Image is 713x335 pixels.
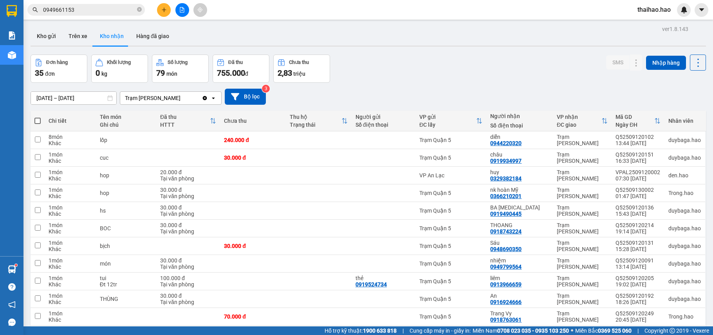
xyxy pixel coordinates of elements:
div: 1 món [49,310,92,317]
sup: 3 [262,85,270,93]
div: Khối lượng [107,60,131,65]
div: THÙNG [100,296,152,302]
div: 0913966659 [490,281,522,288]
span: Miền Nam [473,326,569,335]
button: Kho nhận [94,27,130,46]
div: 0948690350 [490,246,522,252]
span: ⚪️ [571,329,573,332]
div: HTTT [160,122,210,128]
div: Ngày ĐH [616,122,654,128]
img: solution-icon [8,31,16,40]
div: 01:47 [DATE] [616,193,661,199]
span: 2,83 [278,68,292,78]
div: Người nhận [490,113,549,119]
div: Nhân viên [668,118,701,124]
div: 30.000 đ [160,293,216,299]
span: Hỗ trợ kỹ thuật: [325,326,397,335]
div: Tại văn phòng [160,211,216,217]
div: Khác [49,193,92,199]
span: file-add [179,7,185,13]
div: VPAL2509120002 [616,169,661,175]
div: Q52509120136 [616,204,661,211]
div: Chi tiết [49,118,92,124]
div: 8 món [49,134,92,140]
div: 0944220320 [490,140,522,146]
div: hop [100,172,152,178]
div: 1 món [49,187,92,193]
div: 20:45 [DATE] [616,317,661,323]
div: hop [100,190,152,196]
div: Người gửi [356,114,412,120]
div: Khác [49,246,92,252]
span: kg [101,71,107,77]
div: lốp [100,137,152,143]
div: 1 món [49,275,92,281]
span: | [403,326,404,335]
div: Trạm [PERSON_NAME] [557,204,608,217]
div: Q52509130002 [616,187,661,193]
button: aim [193,3,207,17]
span: notification [8,301,16,308]
div: duybaga.hao [668,208,701,214]
div: Trạm Quận 5 [419,296,482,302]
div: Đã thu [228,60,243,65]
div: Khác [49,140,92,146]
div: Mã GD [616,114,654,120]
svg: Clear value [202,95,208,101]
div: 1 món [49,257,92,264]
div: 1 món [49,169,92,175]
div: Trạm [PERSON_NAME] [557,275,608,288]
div: An [490,293,549,299]
button: Chưa thu2,83 triệu [273,55,330,83]
div: diễn [490,134,549,140]
div: hs [100,208,152,214]
th: Toggle SortBy [286,111,352,131]
div: 30.000 đ [160,204,216,211]
div: Ghi chú [100,122,152,128]
div: Tên món [100,114,152,120]
button: Bộ lọc [225,89,266,105]
div: Trạm Quận 5 [419,243,482,249]
button: SMS [606,55,630,69]
div: Q52509120214 [616,222,661,228]
div: Trạm [PERSON_NAME] [557,151,608,164]
th: Toggle SortBy [612,111,664,131]
div: Trong.hao [668,190,701,196]
div: duybaga.hao [668,278,701,284]
div: Trạm [PERSON_NAME] [557,222,608,235]
div: Trạm [PERSON_NAME] [557,310,608,323]
div: duybaga.hao [668,155,701,161]
div: Khác [49,228,92,235]
div: Q52509120131 [616,240,661,246]
span: thaihao.hao [631,5,677,15]
button: Kho gửi [31,27,62,46]
div: 13:44 [DATE] [616,140,661,146]
span: Miền Bắc [575,326,632,335]
div: Q52509120151 [616,151,661,158]
span: | [637,326,639,335]
div: liêm [490,275,549,281]
button: Đơn hàng35đơn [31,55,87,83]
div: Trạm Quận 5 [419,313,482,320]
div: Trạm [PERSON_NAME] [557,169,608,182]
div: Trạm Quận 5 [419,225,482,231]
div: duybaga.hao [668,260,701,267]
div: Khác [49,175,92,182]
div: Khác [49,299,92,305]
div: BA TAO [490,204,549,211]
button: Số lượng79món [152,55,209,83]
strong: 0708 023 035 - 0935 103 250 [497,328,569,334]
span: question-circle [8,283,16,291]
div: duybaga.hao [668,243,701,249]
div: châu [490,151,549,158]
div: 30.000 đ [160,187,216,193]
div: Đã thu [160,114,210,120]
div: Trạm [PERSON_NAME] [557,257,608,270]
button: Khối lượng0kg [91,55,148,83]
span: close-circle [137,6,142,14]
span: Cung cấp máy in - giấy in: [410,326,471,335]
div: Q52509120249 [616,310,661,317]
div: nhiệm [490,257,549,264]
span: món [166,71,177,77]
div: món [100,260,152,267]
